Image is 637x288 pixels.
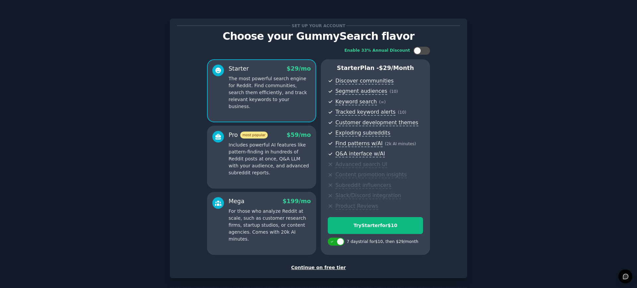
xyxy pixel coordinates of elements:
span: most popular [240,132,268,139]
span: Customer development themes [335,119,418,126]
span: Segment audiences [335,88,387,95]
div: Enable 33% Annual Discount [344,48,410,54]
span: Advanced search UI [335,161,387,168]
span: Product Reviews [335,203,378,210]
button: TryStarterfor$10 [328,217,423,234]
span: Subreddit influencers [335,182,391,189]
p: For those who analyze Reddit at scale, such as customer research firms, startup studios, or conte... [229,208,311,243]
span: Find patterns w/AI [335,140,383,147]
span: $ 29 /month [379,65,414,71]
p: The most powerful search engine for Reddit. Find communities, search them efficiently, and track ... [229,75,311,110]
span: $ 59 /mo [287,132,311,138]
span: Discover communities [335,78,393,85]
p: Includes powerful AI features like pattern-finding in hundreds of Reddit posts at once, Q&A LLM w... [229,142,311,176]
span: Keyword search [335,98,377,105]
span: ( 10 ) [398,110,406,115]
span: Tracked keyword alerts [335,109,395,116]
div: Mega [229,197,245,205]
div: Pro [229,131,268,139]
span: ( 2k AI minutes ) [385,142,416,146]
span: Slack/Discord integration [335,192,401,199]
span: $ 29 /mo [287,65,311,72]
p: Starter Plan - [328,64,423,72]
span: ( 10 ) [389,89,398,94]
div: Starter [229,65,249,73]
span: $ 199 /mo [283,198,311,204]
p: Choose your GummySearch flavor [177,30,460,42]
span: Content promotion insights [335,171,407,178]
span: ( ∞ ) [379,100,386,104]
span: Set up your account [291,22,347,29]
span: Q&A interface w/AI [335,150,385,157]
span: Exploding subreddits [335,130,390,137]
div: Continue on free tier [177,264,460,271]
div: 7 days trial for $10 , then $ 29 /month [347,239,418,245]
div: Try Starter for $10 [328,222,423,229]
